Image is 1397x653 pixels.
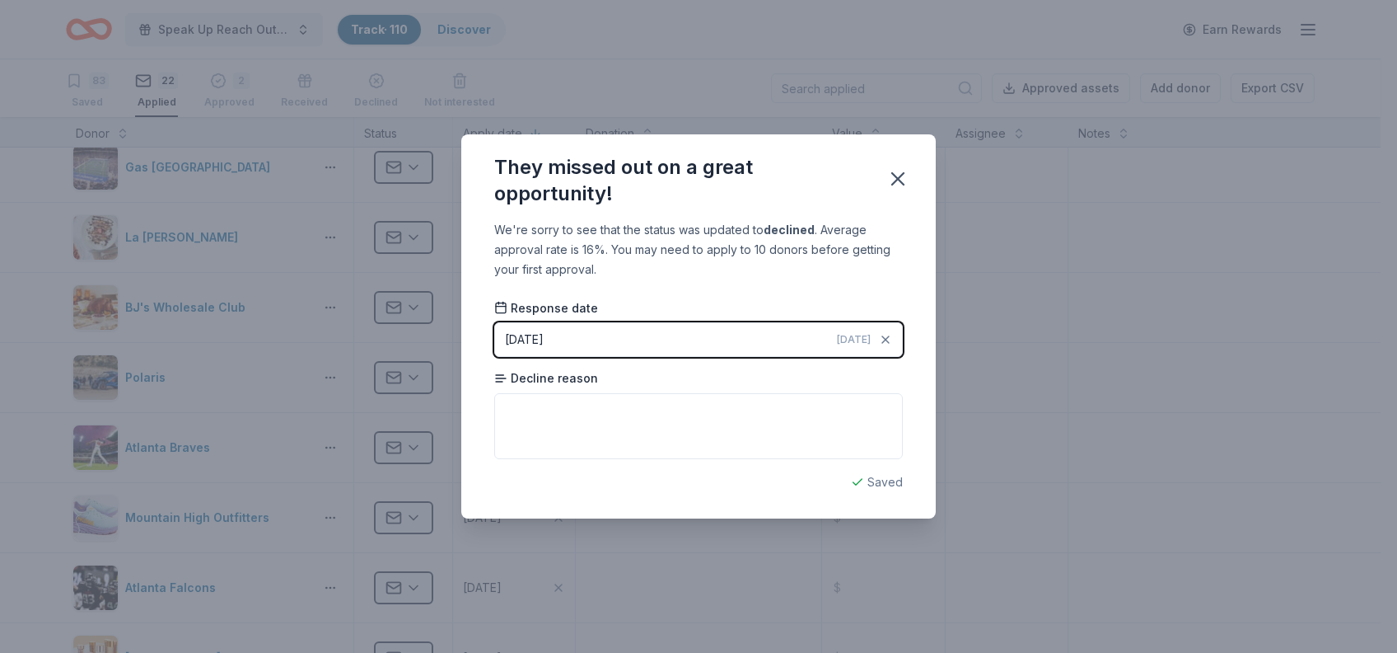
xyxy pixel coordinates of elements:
[764,223,815,237] b: declined
[494,154,867,207] div: They missed out on a great opportunity!
[837,333,871,346] span: [DATE]
[494,300,598,317] span: Response date
[494,322,903,357] button: [DATE][DATE]
[505,330,544,350] div: [DATE]
[494,370,598,387] span: Decline reason
[494,220,903,280] div: We're sorry to see that the status was updated to . Average approval rate is 16%. You may need to...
